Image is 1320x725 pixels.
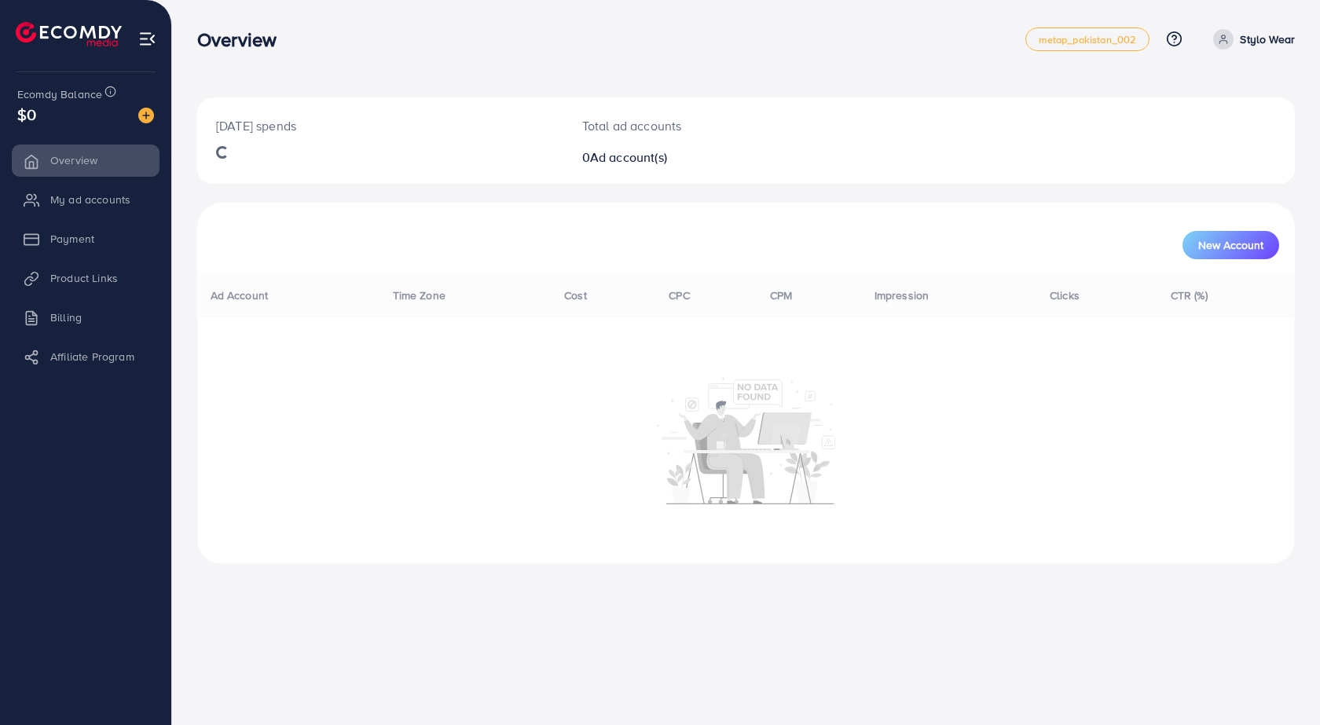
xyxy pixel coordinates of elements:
span: New Account [1198,240,1263,251]
h3: Overview [197,28,289,51]
p: [DATE] spends [216,116,544,135]
span: Ad account(s) [590,148,667,166]
span: $0 [17,103,36,126]
button: New Account [1182,231,1279,259]
p: Total ad accounts [582,116,819,135]
p: Stylo Wear [1240,30,1295,49]
a: metap_pakistan_002 [1025,27,1150,51]
img: menu [138,30,156,48]
span: Ecomdy Balance [17,86,102,102]
img: image [138,108,154,123]
span: metap_pakistan_002 [1039,35,1137,45]
img: logo [16,22,122,46]
a: Stylo Wear [1207,29,1295,49]
h2: 0 [582,150,819,165]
